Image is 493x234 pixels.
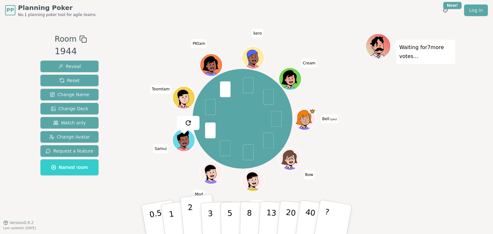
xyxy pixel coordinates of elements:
[440,4,451,16] button: New!
[55,33,76,45] span: Room
[51,164,88,171] span: Named room
[294,108,316,130] button: Click to change your avatar
[40,75,99,86] button: Reset
[40,159,99,175] button: Named room
[53,120,86,126] span: Watch only
[50,91,89,98] span: Change Name
[443,2,462,9] div: New!
[49,134,90,140] span: Change Avatar
[301,58,317,67] span: Click to change your name
[321,114,339,123] span: Click to change your name
[303,170,315,179] span: Click to change your name
[250,200,265,209] span: Click to change your name
[329,118,337,121] span: (you)
[40,61,99,72] button: Reveal
[40,89,99,100] button: Change Name
[150,85,171,94] span: Click to change your name
[464,4,488,16] a: Log in
[3,226,36,230] span: Last updated: [DATE]
[40,145,99,157] button: Request a feature
[58,63,81,70] span: Reveal
[252,29,264,38] span: Click to change your name
[18,3,96,12] span: Planning Poker
[193,189,204,198] span: Click to change your name
[40,117,99,129] button: Watch only
[51,105,88,112] span: Change Deck
[185,119,192,127] img: reset
[46,148,93,154] span: Request a feature
[10,220,34,225] span: Version 0.9.2
[310,108,316,114] span: Bell is the host
[55,45,87,58] div: 1944
[399,43,452,61] p: Waiting for 7 more votes...
[153,144,169,153] span: Click to change your name
[18,12,96,17] span: No.1 planning poker tool for agile teams
[3,220,34,225] button: Version0.9.2
[5,3,96,17] a: PPPlanning PokerNo.1 planning poker tool for agile teams
[40,131,99,143] button: Change Avatar
[6,6,14,14] span: PP
[191,39,207,48] span: Click to change your name
[40,103,99,114] button: Change Deck
[59,77,80,84] span: Reset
